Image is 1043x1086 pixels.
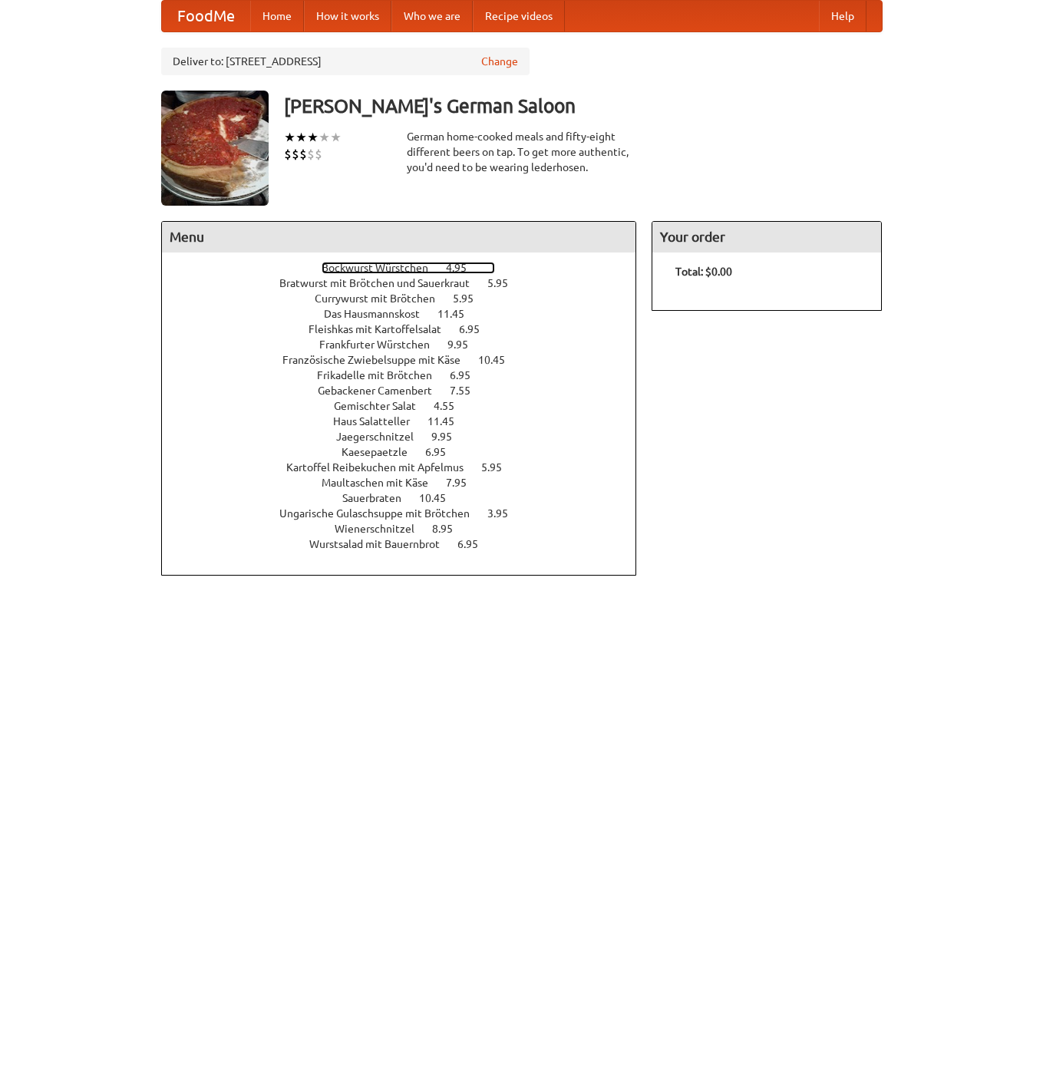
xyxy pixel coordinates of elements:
a: Jaegerschnitzel 9.95 [336,431,480,443]
a: Kartoffel Reibekuchen mit Apfelmus 5.95 [286,461,530,474]
span: 11.45 [427,415,470,427]
span: 8.95 [432,523,468,535]
img: angular.jpg [161,91,269,206]
span: Wienerschnitzel [335,523,430,535]
div: Deliver to: [STREET_ADDRESS] [161,48,530,75]
span: Bratwurst mit Brötchen und Sauerkraut [279,277,485,289]
li: $ [307,146,315,163]
a: Bockwurst Würstchen 4.95 [322,262,495,274]
span: Französische Zwiebelsuppe mit Käse [282,354,476,366]
span: Sauerbraten [342,492,417,504]
h4: Your order [652,222,881,253]
span: Gebackener Camenbert [318,385,447,397]
span: 5.95 [487,277,523,289]
b: Total: $0.00 [675,266,732,278]
span: 10.45 [419,492,461,504]
a: Currywurst mit Brötchen 5.95 [315,292,502,305]
a: Frankfurter Würstchen 9.95 [319,338,497,351]
a: How it works [304,1,391,31]
span: 5.95 [481,461,517,474]
span: 9.95 [431,431,467,443]
span: Currywurst mit Brötchen [315,292,451,305]
span: Wurstsalad mit Bauernbrot [309,538,455,550]
span: 6.95 [425,446,461,458]
span: Bockwurst Würstchen [322,262,444,274]
span: Haus Salatteller [333,415,425,427]
span: 9.95 [447,338,484,351]
a: Ungarische Gulaschsuppe mit Brötchen 3.95 [279,507,536,520]
li: $ [299,146,307,163]
li: ★ [319,129,330,146]
a: Sauerbraten 10.45 [342,492,474,504]
span: 6.95 [457,538,493,550]
h3: [PERSON_NAME]'s German Saloon [284,91,883,121]
span: 3.95 [487,507,523,520]
a: Wienerschnitzel 8.95 [335,523,481,535]
span: Frikadelle mit Brötchen [317,369,447,381]
span: 5.95 [453,292,489,305]
span: 4.55 [434,400,470,412]
a: Home [250,1,304,31]
span: 11.45 [437,308,480,320]
a: FoodMe [162,1,250,31]
span: Fleishkas mit Kartoffelsalat [309,323,457,335]
a: Recipe videos [473,1,565,31]
a: Haus Salatteller 11.45 [333,415,483,427]
span: 10.45 [478,354,520,366]
li: $ [292,146,299,163]
div: German home-cooked meals and fifty-eight different beers on tap. To get more authentic, you'd nee... [407,129,637,175]
span: Jaegerschnitzel [336,431,429,443]
li: ★ [330,129,342,146]
a: Change [481,54,518,69]
a: Gebackener Camenbert 7.55 [318,385,499,397]
span: Maultaschen mit Käse [322,477,444,489]
li: ★ [284,129,295,146]
a: Gemischter Salat 4.55 [334,400,483,412]
li: $ [315,146,322,163]
a: Frikadelle mit Brötchen 6.95 [317,369,499,381]
span: 6.95 [450,369,486,381]
a: Wurstsalad mit Bauernbrot 6.95 [309,538,507,550]
li: ★ [295,129,307,146]
span: Gemischter Salat [334,400,431,412]
a: Who we are [391,1,473,31]
span: 4.95 [446,262,482,274]
span: 6.95 [459,323,495,335]
a: Help [819,1,866,31]
h4: Menu [162,222,636,253]
span: Kartoffel Reibekuchen mit Apfelmus [286,461,479,474]
a: Fleishkas mit Kartoffelsalat 6.95 [309,323,508,335]
a: Das Hausmannskost 11.45 [324,308,493,320]
a: Kaesepaetzle 6.95 [342,446,474,458]
li: $ [284,146,292,163]
span: Ungarische Gulaschsuppe mit Brötchen [279,507,485,520]
a: Französische Zwiebelsuppe mit Käse 10.45 [282,354,533,366]
a: Maultaschen mit Käse 7.95 [322,477,495,489]
span: 7.55 [450,385,486,397]
span: Frankfurter Würstchen [319,338,445,351]
a: Bratwurst mit Brötchen und Sauerkraut 5.95 [279,277,536,289]
span: Kaesepaetzle [342,446,423,458]
span: 7.95 [446,477,482,489]
span: Das Hausmannskost [324,308,435,320]
li: ★ [307,129,319,146]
